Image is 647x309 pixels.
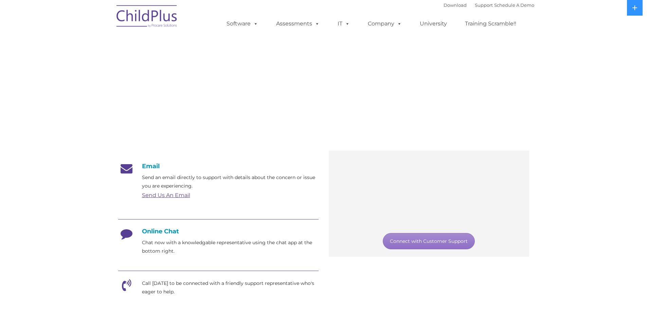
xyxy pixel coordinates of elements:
a: IT [331,17,357,31]
a: Download [444,2,467,8]
a: Company [361,17,409,31]
a: Connect with Customer Support [383,233,475,249]
font: | [444,2,534,8]
p: Send an email directly to support with details about the concern or issue you are experiencing. [142,173,319,190]
a: Software [220,17,265,31]
a: Assessments [269,17,326,31]
h4: Email [118,162,319,170]
a: University [413,17,454,31]
a: Support [475,2,493,8]
p: Chat now with a knowledgable representative using the chat app at the bottom right. [142,238,319,255]
a: Training Scramble!! [458,17,523,31]
h4: Online Chat [118,228,319,235]
img: ChildPlus by Procare Solutions [113,0,181,34]
a: Send Us An Email [142,192,190,198]
a: Schedule A Demo [494,2,534,8]
p: Call [DATE] to be connected with a friendly support representative who's eager to help. [142,279,319,296]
